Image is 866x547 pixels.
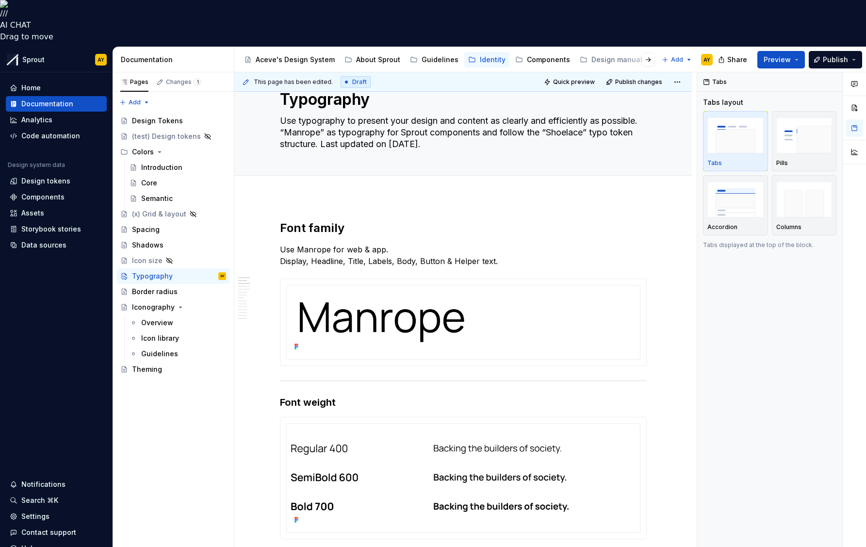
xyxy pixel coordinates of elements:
[21,512,49,521] div: Settings
[703,98,743,107] div: Tabs layout
[132,271,173,281] div: Typography
[116,96,153,109] button: Add
[116,129,230,144] a: (test) Design tokens
[527,55,570,65] div: Components
[132,116,183,126] div: Design Tokens
[6,205,107,221] a: Assets
[2,49,111,70] button: SproutAY
[707,117,764,153] img: placeholder
[21,496,58,505] div: Search ⌘K
[126,191,230,206] a: Semantic
[132,132,201,141] div: (test) Design tokens
[6,173,107,189] a: Design tokens
[278,113,645,152] textarea: Use typography to present your design and content as clearly and efficiently as possible. “Manrop...
[132,365,162,374] div: Theming
[659,53,695,66] button: Add
[278,88,645,111] textarea: Typography
[141,318,173,328] div: Overview
[6,221,107,237] a: Storybook stories
[126,315,230,331] a: Overview
[116,222,230,237] a: Spacing
[6,477,107,492] button: Notifications
[6,525,107,540] button: Contact support
[713,51,753,68] button: Share
[116,284,230,299] a: Border radius
[220,271,225,281] div: AY
[132,240,163,250] div: Shadows
[21,240,66,250] div: Data sources
[116,113,230,129] a: Design Tokens
[6,509,107,524] a: Settings
[132,225,160,234] div: Spacing
[727,55,747,65] span: Share
[21,480,65,489] div: Notifications
[703,111,768,171] button: placeholderTabs
[764,55,791,65] span: Preview
[703,241,836,249] p: Tabs displayed at the top of the block.
[121,55,230,65] div: Documentation
[21,224,81,234] div: Storybook stories
[120,78,148,86] div: Pages
[671,56,683,64] span: Add
[776,223,801,231] p: Columns
[422,55,458,65] div: Guidelines
[352,78,367,86] span: Draft
[280,396,647,409] h3: Font weight
[21,99,73,109] div: Documentation
[6,128,107,144] a: Code automation
[707,159,722,167] p: Tabs
[576,52,657,67] a: Design manual
[132,302,175,312] div: Iconography
[703,175,768,235] button: placeholderAccordion
[141,178,157,188] div: Core
[194,78,201,86] span: 1
[6,189,107,205] a: Components
[480,55,506,65] div: Identity
[341,52,404,67] a: About Sprout
[776,117,833,153] img: placeholder
[240,50,657,69] div: Page tree
[21,131,80,141] div: Code automation
[126,160,230,175] a: Introduction
[553,78,595,86] span: Quick preview
[757,51,805,68] button: Preview
[603,75,667,89] button: Publish changes
[809,51,862,68] button: Publish
[254,78,333,86] span: This page has been edited.
[256,55,335,65] div: Aceve's Design System
[141,194,173,203] div: Semantic
[116,237,230,253] a: Shadows
[21,176,70,186] div: Design tokens
[21,83,41,93] div: Home
[356,55,400,65] div: About Sprout
[8,161,65,169] div: Design system data
[116,113,230,377] div: Page tree
[280,244,647,267] p: Use Manrope for web & app. Display, Headline, Title, Labels, Body, Button & Helper text.
[116,299,230,315] a: Iconography
[21,528,76,537] div: Contact support
[406,52,462,67] a: Guidelines
[7,54,18,66] img: b6c2a6ff-03c2-4811-897b-2ef07e5e0e51.png
[132,287,178,297] div: Border radius
[464,52,509,67] a: Identity
[116,144,230,160] div: Colors
[21,208,44,218] div: Assets
[132,256,163,265] div: Icon size
[776,182,833,217] img: placeholder
[116,253,230,268] a: Icon size
[21,192,65,202] div: Components
[772,111,837,171] button: placeholderPills
[591,55,642,65] div: Design manual
[141,349,178,359] div: Guidelines
[166,78,201,86] div: Changes
[776,159,788,167] p: Pills
[280,220,647,236] h2: Font family
[6,237,107,253] a: Data sources
[541,75,599,89] button: Quick preview
[22,55,45,65] div: Sprout
[6,112,107,128] a: Analytics
[141,333,179,343] div: Icon library
[240,52,339,67] a: Aceve's Design System
[116,268,230,284] a: TypographyAY
[6,96,107,112] a: Documentation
